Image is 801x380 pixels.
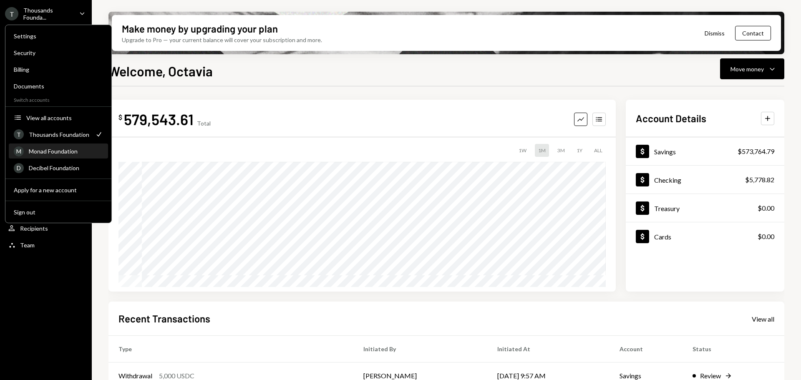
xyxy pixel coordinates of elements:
[9,78,108,93] a: Documents
[26,114,103,121] div: View all accounts
[5,237,87,252] a: Team
[118,113,122,121] div: $
[654,148,676,156] div: Savings
[29,164,103,171] div: Decibel Foundation
[9,45,108,60] a: Security
[694,23,735,43] button: Dismiss
[29,148,103,155] div: Monad Foundation
[14,66,103,73] div: Billing
[554,144,568,157] div: 3M
[9,28,108,43] a: Settings
[9,160,108,175] a: DDecibel Foundation
[758,232,774,242] div: $0.00
[720,58,784,79] button: Move money
[535,144,549,157] div: 1M
[730,65,764,73] div: Move money
[353,336,487,362] th: Initiated By
[636,111,706,125] h2: Account Details
[108,63,213,79] h1: Welcome, Octavia
[14,129,24,139] div: T
[14,33,103,40] div: Settings
[752,315,774,323] div: View all
[683,336,784,362] th: Status
[626,194,784,222] a: Treasury$0.00
[9,62,108,77] a: Billing
[738,146,774,156] div: $573,764.79
[591,144,606,157] div: ALL
[654,176,681,184] div: Checking
[122,22,278,35] div: Make money by upgrading your plan
[752,314,774,323] a: View all
[626,222,784,250] a: Cards$0.00
[610,336,683,362] th: Account
[14,163,24,173] div: D
[626,137,784,165] a: Savings$573,764.79
[654,233,671,241] div: Cards
[14,209,103,216] div: Sign out
[108,336,353,362] th: Type
[745,175,774,185] div: $5,778.82
[14,186,103,194] div: Apply for a new account
[5,7,18,20] div: T
[758,203,774,213] div: $0.00
[29,131,90,138] div: Thousands Foundation
[14,49,103,56] div: Security
[626,166,784,194] a: Checking$5,778.82
[9,205,108,220] button: Sign out
[9,183,108,198] button: Apply for a new account
[124,110,194,128] div: 579,543.61
[20,242,35,249] div: Team
[573,144,586,157] div: 1Y
[23,7,73,21] div: Thousands Founda...
[118,312,210,325] h2: Recent Transactions
[487,336,610,362] th: Initiated At
[14,146,24,156] div: M
[515,144,530,157] div: 1W
[20,225,48,232] div: Recipients
[5,221,87,236] a: Recipients
[122,35,322,44] div: Upgrade to Pro — your current balance will cover your subscription and more.
[9,143,108,159] a: MMonad Foundation
[14,83,103,90] div: Documents
[197,120,211,127] div: Total
[735,26,771,40] button: Contact
[9,111,108,126] button: View all accounts
[654,204,680,212] div: Treasury
[5,95,111,103] div: Switch accounts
